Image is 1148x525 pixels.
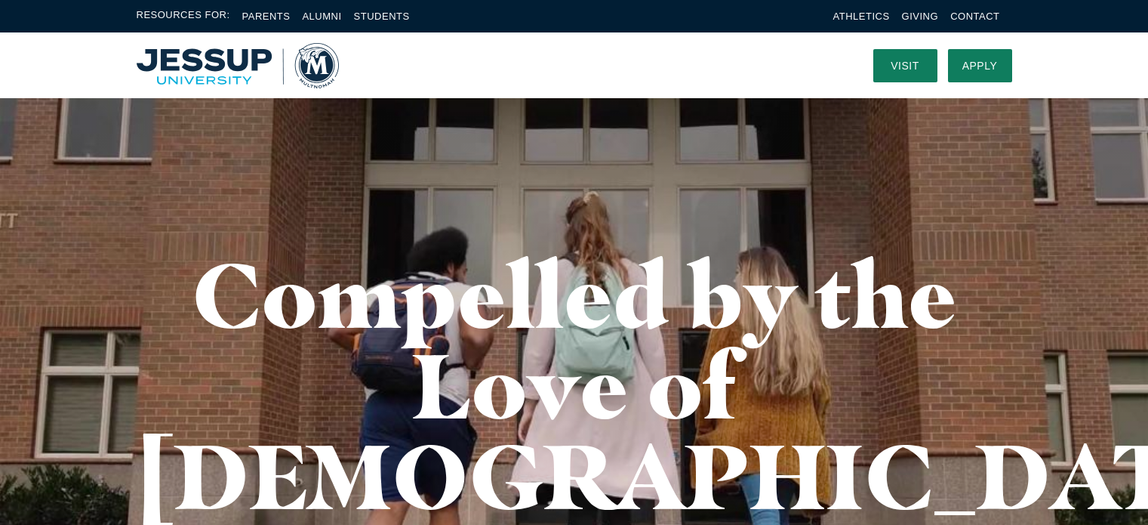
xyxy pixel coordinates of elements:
a: Athletics [833,11,890,22]
a: Home [137,43,339,88]
a: Giving [902,11,939,22]
a: Contact [950,11,999,22]
a: Students [354,11,410,22]
img: Multnomah University Logo [137,43,339,88]
a: Visit [873,49,937,82]
a: Alumni [302,11,341,22]
a: Apply [948,49,1012,82]
a: Parents [242,11,291,22]
span: Resources For: [137,8,230,25]
h1: Compelled by the Love of [DEMOGRAPHIC_DATA] [137,249,1012,521]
